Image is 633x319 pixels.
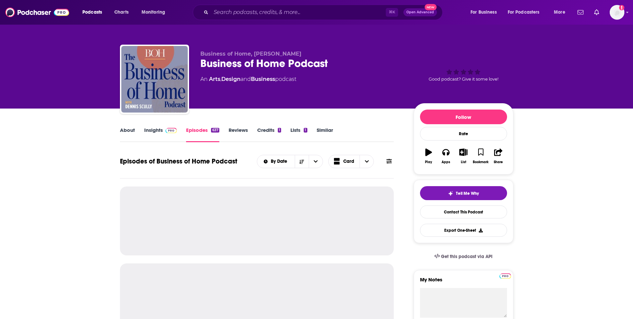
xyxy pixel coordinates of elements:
button: Sort Direction [295,155,309,168]
span: and [241,76,251,82]
span: Open Advanced [406,11,434,14]
div: Bookmark [473,160,488,164]
span: Good podcast? Give it some love! [429,77,498,82]
button: Choose View [328,155,374,168]
a: InsightsPodchaser Pro [144,127,177,142]
a: Episodes637 [186,127,219,142]
button: Follow [420,110,507,124]
button: Apps [437,144,455,168]
a: Design [221,76,241,82]
span: Podcasts [82,8,102,17]
a: About [120,127,135,142]
div: Search podcasts, credits, & more... [199,5,449,20]
div: Apps [442,160,450,164]
div: An podcast [200,75,296,83]
a: Pro website [499,272,511,279]
span: Business of Home, [PERSON_NAME] [200,51,301,57]
button: Export One-Sheet [420,224,507,237]
button: Show profile menu [610,5,624,20]
div: 1 [278,128,281,133]
img: Podchaser Pro [499,273,511,279]
img: User Profile [610,5,624,20]
a: Similar [317,127,333,142]
div: List [461,160,466,164]
div: Rate [420,127,507,141]
input: Search podcasts, credits, & more... [211,7,386,18]
button: Share [489,144,507,168]
div: Share [494,160,503,164]
a: Credits1 [257,127,281,142]
div: 1 [304,128,307,133]
svg: Add a profile image [619,5,624,10]
a: Contact This Podcast [420,205,507,218]
button: Play [420,144,437,168]
h2: Choose List sort [257,155,323,168]
span: Tell Me Why [456,191,479,196]
a: Charts [110,7,133,18]
span: , [220,76,221,82]
span: For Business [471,8,497,17]
label: My Notes [420,276,507,288]
a: Arts [209,76,220,82]
img: Business of Home Podcast [121,46,188,113]
button: open menu [549,7,574,18]
button: open menu [137,7,174,18]
span: Card [343,159,354,164]
img: Podchaser Pro [165,128,177,133]
button: tell me why sparkleTell Me Why [420,186,507,200]
button: open menu [257,159,295,164]
a: Reviews [229,127,248,142]
button: List [455,144,472,168]
div: Play [425,160,432,164]
div: Good podcast? Give it some love! [414,51,513,92]
a: Show notifications dropdown [591,7,602,18]
span: Get this podcast via API [441,254,492,259]
span: New [425,4,437,10]
span: By Date [271,159,289,164]
span: Charts [114,8,129,17]
img: Podchaser - Follow, Share and Rate Podcasts [5,6,69,19]
span: For Podcasters [508,8,540,17]
a: Lists1 [290,127,307,142]
div: 637 [211,128,219,133]
button: Bookmark [472,144,489,168]
a: Business [251,76,275,82]
h1: Episodes of Business of Home Podcast [120,157,237,165]
span: Monitoring [142,8,165,17]
span: Logged in as mijal [610,5,624,20]
button: open menu [466,7,505,18]
span: More [554,8,565,17]
span: ⌘ K [386,8,398,17]
button: open menu [78,7,111,18]
img: tell me why sparkle [448,191,453,196]
a: Show notifications dropdown [575,7,586,18]
button: open menu [503,7,549,18]
button: open menu [309,155,323,168]
button: Open AdvancedNew [403,8,437,16]
a: Get this podcast via API [429,248,498,265]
